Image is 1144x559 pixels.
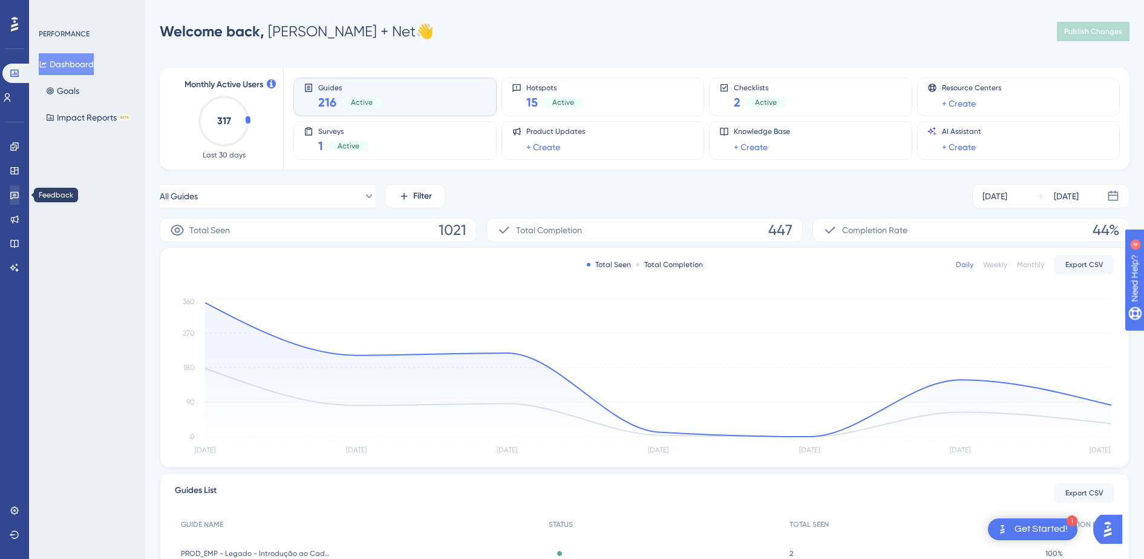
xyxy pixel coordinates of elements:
button: Publish Changes [1057,22,1129,41]
div: Weekly [983,260,1007,270]
div: 1 [1067,515,1077,526]
span: 2 [734,94,740,111]
span: Export CSV [1065,488,1103,498]
div: Open Get Started! checklist, remaining modules: 1 [988,518,1077,540]
span: 2 [789,549,793,558]
span: Publish Changes [1064,27,1122,36]
span: Monthly Active Users [185,78,263,92]
button: Filter [385,184,445,208]
span: GUIDE NAME [181,520,223,529]
span: Export CSV [1065,260,1103,270]
tspan: [DATE] [346,446,367,454]
button: Dashboard [39,53,94,75]
span: 1 [318,137,323,154]
button: Export CSV [1054,255,1114,274]
span: 1021 [439,220,466,240]
tspan: [DATE] [1090,446,1110,454]
span: Total Completion [516,223,582,237]
tspan: [DATE] [497,446,517,454]
span: All Guides [160,189,198,203]
a: + Create [734,140,768,154]
tspan: 360 [183,297,195,306]
tspan: [DATE] [648,446,668,454]
a: + Create [942,140,976,154]
tspan: [DATE] [950,446,970,454]
span: Completion Rate [842,223,907,237]
tspan: [DATE] [195,446,215,454]
span: Filter [413,189,432,203]
a: + Create [526,140,560,154]
div: [DATE] [1054,189,1079,203]
div: PERFORMANCE [39,29,90,39]
span: Active [351,98,373,107]
tspan: 90 [186,398,195,406]
tspan: 180 [183,363,195,372]
text: 317 [217,115,231,127]
tspan: 270 [183,329,195,337]
button: Impact ReportsBETA [39,107,137,128]
span: Welcome back, [160,22,264,40]
a: + Create [942,96,976,111]
span: Surveys [318,127,369,135]
span: Need Help? [28,3,76,18]
div: Get Started! [1015,523,1068,536]
tspan: [DATE] [799,446,820,454]
span: 216 [318,94,336,111]
iframe: UserGuiding AI Assistant Launcher [1093,511,1129,547]
div: BETA [119,114,130,121]
span: Active [552,98,574,107]
img: launcher-image-alternative-text [995,522,1010,537]
button: All Guides [160,184,375,208]
span: Total Seen [189,223,230,237]
span: Hotspots [526,83,584,91]
span: 447 [768,220,793,240]
div: Daily [956,260,973,270]
span: Knowledge Base [734,127,790,136]
button: Goals [39,80,87,102]
div: 4 [84,6,88,16]
div: Total Completion [636,260,703,270]
span: TOTAL SEEN [789,520,829,529]
span: 100% [1045,549,1063,558]
span: Checklists [734,83,786,91]
span: Last 30 days [203,150,246,160]
span: Active [338,141,359,151]
span: Guides [318,83,382,91]
span: Resource Centers [942,83,1001,93]
tspan: 0 [190,432,195,441]
span: STATUS [549,520,573,529]
span: COMPLETION RATE [1045,520,1108,529]
span: Active [755,98,777,107]
div: Monthly [1017,260,1044,270]
button: Export CSV [1054,483,1114,503]
span: AI Assistant [942,127,981,136]
span: PROD_EMP - Legado - Introdução ao Cadastro Manual - Pagamentos [181,549,332,558]
span: 44% [1093,220,1119,240]
span: 15 [526,94,538,111]
div: [PERSON_NAME] + Net 👋 [160,22,434,41]
span: Product Updates [526,127,585,136]
div: [DATE] [982,189,1007,203]
div: Total Seen [587,260,631,270]
span: Guides List [175,483,217,503]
